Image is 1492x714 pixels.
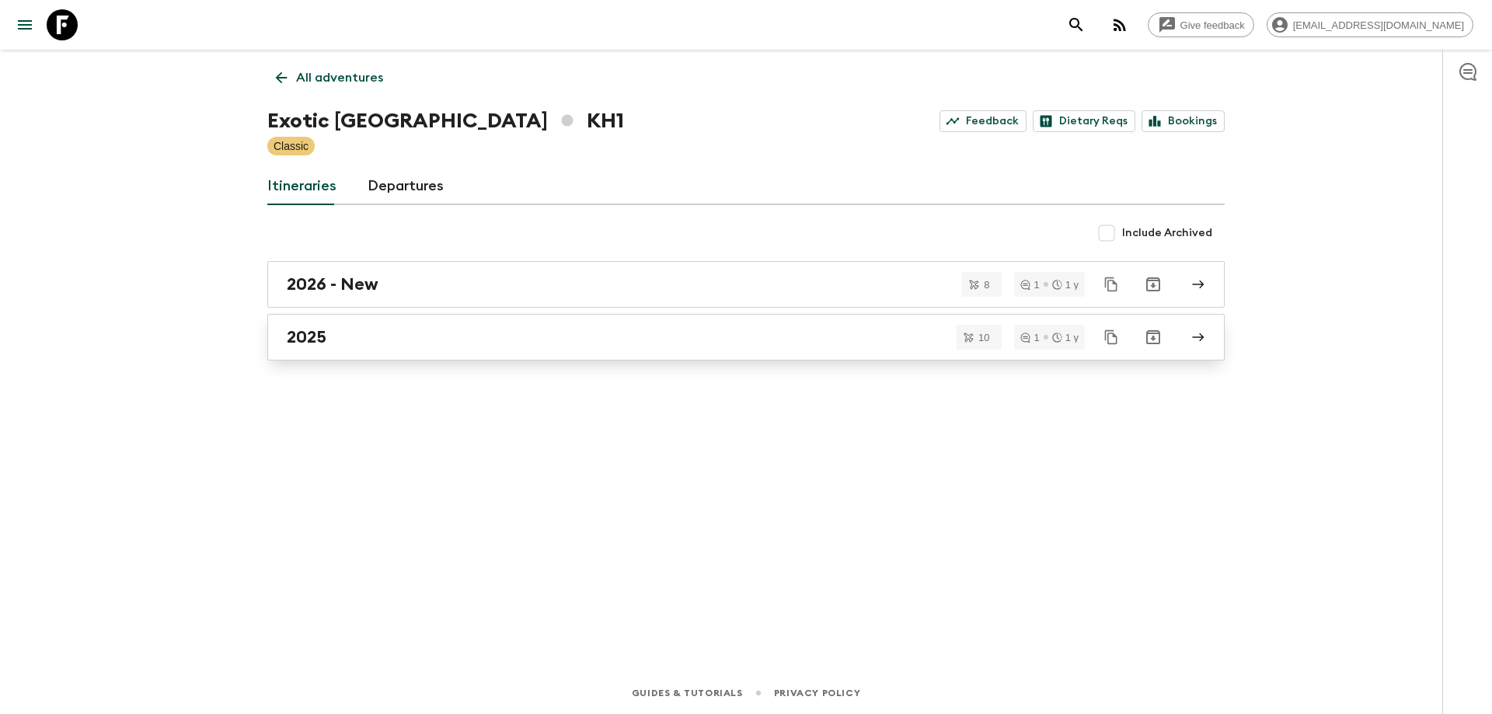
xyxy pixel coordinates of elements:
[1122,225,1212,241] span: Include Archived
[1020,333,1039,343] div: 1
[969,333,999,343] span: 10
[974,280,999,290] span: 8
[1052,333,1079,343] div: 1 y
[9,9,40,40] button: menu
[287,274,378,294] h2: 2026 - New
[274,138,309,154] p: Classic
[1172,19,1253,31] span: Give feedback
[1020,280,1039,290] div: 1
[267,62,392,93] a: All adventures
[1285,19,1473,31] span: [EMAIL_ADDRESS][DOMAIN_NAME]
[1097,323,1125,351] button: Duplicate
[1061,9,1092,40] button: search adventures
[939,110,1027,132] a: Feedback
[267,261,1225,308] a: 2026 - New
[1033,110,1135,132] a: Dietary Reqs
[774,684,860,702] a: Privacy Policy
[1267,12,1473,37] div: [EMAIL_ADDRESS][DOMAIN_NAME]
[267,168,336,205] a: Itineraries
[296,68,383,87] p: All adventures
[1097,270,1125,298] button: Duplicate
[1138,322,1169,353] button: Archive
[1138,269,1169,300] button: Archive
[1052,280,1079,290] div: 1 y
[267,314,1225,360] a: 2025
[368,168,444,205] a: Departures
[1142,110,1225,132] a: Bookings
[632,684,743,702] a: Guides & Tutorials
[287,327,326,347] h2: 2025
[1148,12,1254,37] a: Give feedback
[267,106,624,137] h1: Exotic [GEOGRAPHIC_DATA] KH1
